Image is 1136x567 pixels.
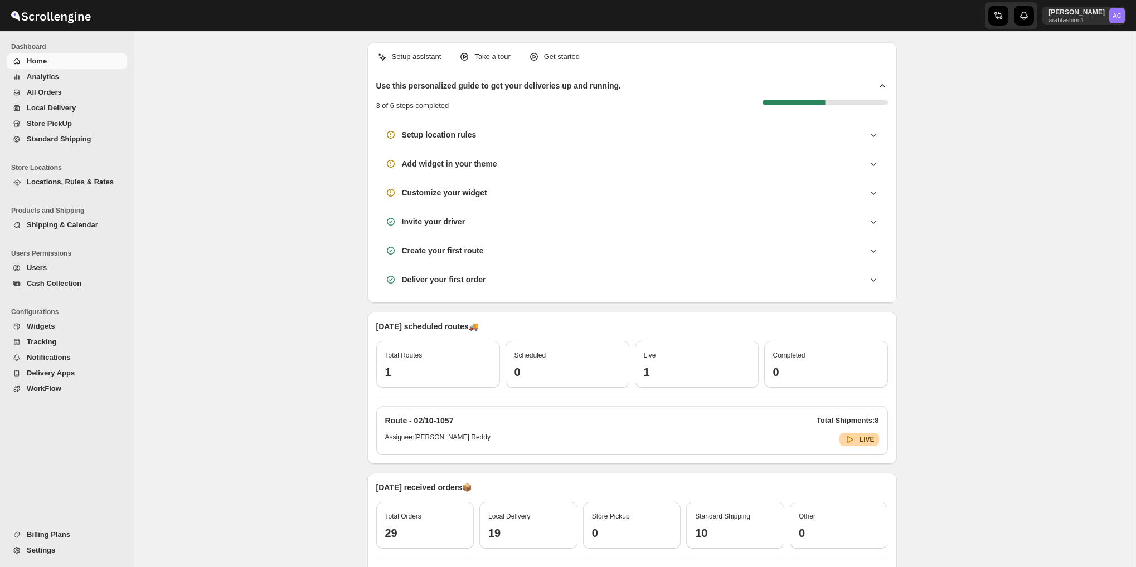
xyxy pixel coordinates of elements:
span: Users Permissions [11,249,128,258]
span: Tracking [27,338,56,346]
h3: 19 [488,526,569,540]
p: Get started [544,51,580,62]
button: Tracking [7,334,127,350]
span: Local Delivery [27,104,76,112]
p: 3 of 6 steps completed [376,100,449,111]
span: Total Orders [385,512,421,520]
button: Cash Collection [7,276,127,291]
span: Store PickUp [27,119,72,128]
span: Notifications [27,353,71,361]
p: Total Shipments: 8 [817,415,879,426]
span: Abizer Chikhly [1109,8,1125,23]
span: Store Locations [11,163,128,172]
span: Live [644,351,656,359]
h3: Customize your widget [402,187,487,198]
button: Shipping & Calendar [7,217,127,233]
span: Locations, Rules & Rates [27,178,114,186]
h6: Assignee: [PERSON_NAME] Reddy [385,433,491,446]
span: Other [799,512,815,520]
span: Users [27,263,47,272]
span: Cash Collection [27,279,81,287]
h3: 10 [695,526,775,540]
text: AC [1113,12,1122,19]
h3: 1 [644,365,750,379]
span: WorkFlow [27,384,61,393]
button: Delivery Apps [7,365,127,381]
span: Analytics [27,72,59,81]
h2: Use this personalized guide to get your deliveries up and running. [376,80,622,91]
button: Notifications [7,350,127,365]
button: Widgets [7,319,127,334]
span: Home [27,57,47,65]
button: Analytics [7,69,127,85]
span: Shipping & Calendar [27,221,98,229]
p: Take a tour [474,51,510,62]
span: Products and Shipping [11,206,128,215]
span: Total Routes [385,351,423,359]
button: Settings [7,542,127,558]
h3: 0 [799,526,879,540]
p: [DATE] scheduled routes 🚚 [376,321,888,332]
h3: Add widget in your theme [402,158,497,169]
button: All Orders [7,85,127,100]
span: Local Delivery [488,512,530,520]
h3: 1 [385,365,491,379]
button: User menu [1042,7,1126,25]
span: Standard Shipping [695,512,750,520]
p: [DATE] received orders 📦 [376,482,888,493]
span: Configurations [11,307,128,316]
button: Locations, Rules & Rates [7,174,127,190]
p: arabfashion1 [1048,17,1105,23]
p: Setup assistant [392,51,441,62]
span: Scheduled [514,351,546,359]
span: Delivery Apps [27,369,75,377]
span: Completed [773,351,805,359]
h3: 0 [514,365,620,379]
span: Standard Shipping [27,135,91,143]
span: Settings [27,546,55,554]
button: Billing Plans [7,527,127,542]
h3: Create your first route [402,245,484,256]
h3: Setup location rules [402,129,477,140]
h3: Invite your driver [402,216,465,227]
button: Home [7,53,127,69]
img: ScrollEngine [9,2,93,30]
h3: Deliver your first order [402,274,486,285]
p: [PERSON_NAME] [1048,8,1105,17]
span: Billing Plans [27,530,70,539]
h2: Route - 02/10-1057 [385,415,454,426]
span: All Orders [27,88,62,96]
span: Widgets [27,322,55,330]
h3: 29 [385,526,465,540]
button: Users [7,260,127,276]
span: Dashboard [11,42,128,51]
b: LIVE [860,436,875,443]
h3: 0 [773,365,879,379]
span: Store Pickup [592,512,630,520]
button: WorkFlow [7,381,127,397]
h3: 0 [592,526,672,540]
